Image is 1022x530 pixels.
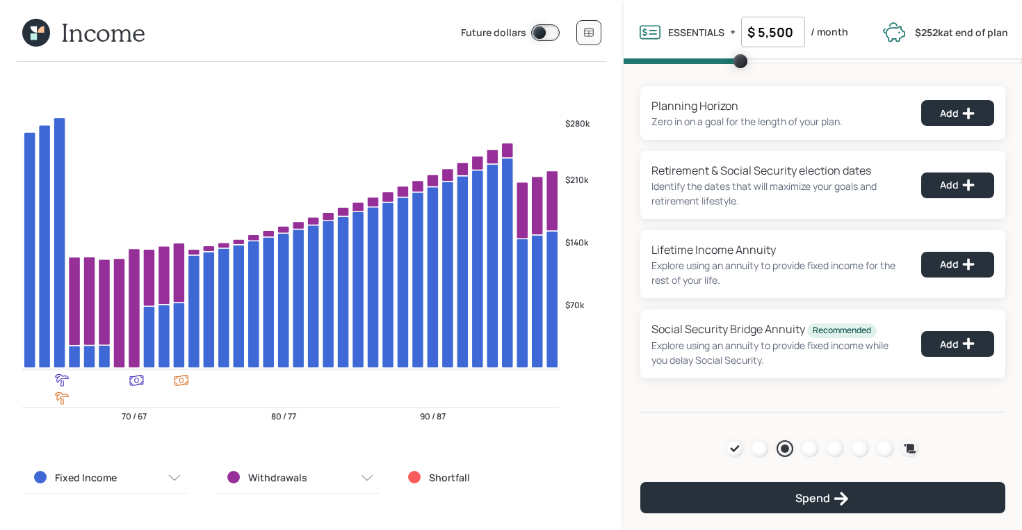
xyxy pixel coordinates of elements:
[624,58,1022,64] span: Volume
[61,17,145,47] h1: Income
[651,97,843,114] div: Planning Horizon
[651,179,905,208] div: Identify the dates that will maximize your goals and retirement lifestyle.
[921,172,994,198] button: Add
[921,252,994,278] button: Add
[730,25,736,39] label: +
[565,390,581,405] tspan: 0.5
[640,482,1005,513] button: Spend
[651,114,843,129] div: Zero in on a goal for the length of your plan.
[122,410,147,422] tspan: 70 / 67
[668,26,724,39] label: ESSENTIALS
[461,26,526,41] label: Future dollars
[940,257,975,271] div: Add
[813,325,871,337] div: Recommended
[921,100,994,126] button: Add
[248,471,307,485] label: Withdrawals
[651,321,905,338] div: Social Security Bridge Annuity
[915,26,943,39] b: $252k
[420,410,446,422] tspan: 90 / 87
[921,331,994,357] button: Add
[271,410,296,422] tspan: 80 / 77
[565,174,589,186] tspan: $210k
[651,338,905,367] div: Explore using an annuity to provide fixed income while you delay Social Security.
[915,26,1008,39] label: at end of plan
[565,118,590,129] tspan: $280k
[940,178,975,192] div: Add
[565,407,571,422] tspan: 2
[565,371,571,386] tspan: 2
[811,25,848,39] label: / month
[651,162,905,179] div: Retirement & Social Security election dates
[55,471,117,485] label: Fixed Income
[565,236,589,248] tspan: $140k
[940,337,975,351] div: Add
[940,106,975,120] div: Add
[651,258,905,287] div: Explore using an annuity to provide fixed income for the rest of your life.
[651,241,905,258] div: Lifetime Income Annuity
[795,490,850,507] div: Spend
[429,471,470,485] label: Shortfall
[565,299,585,311] tspan: $70k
